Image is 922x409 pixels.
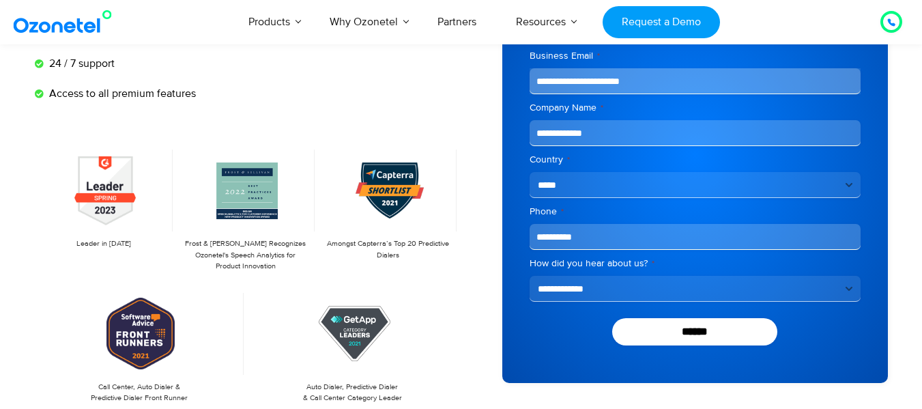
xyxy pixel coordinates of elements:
p: Call Center, Auto Dialer & Predictive Dialer Front Runner [42,382,237,404]
span: Access to all premium features [46,85,196,102]
label: Country [530,153,861,167]
p: Leader in [DATE] [42,238,166,250]
label: Business Email [530,49,861,63]
a: Request a Demo [603,6,719,38]
span: 24 / 7 support [46,55,115,72]
label: How did you hear about us? [530,257,861,270]
label: Phone [530,205,861,218]
p: Frost & [PERSON_NAME] Recognizes Ozonetel's Speech Analytics for Product Innovation [184,238,308,272]
p: Amongst Capterra’s Top 20 Predictive Dialers [326,238,450,261]
p: Auto Dialer, Predictive Dialer & Call Center Category Leader [255,382,450,404]
label: Company Name [530,101,861,115]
